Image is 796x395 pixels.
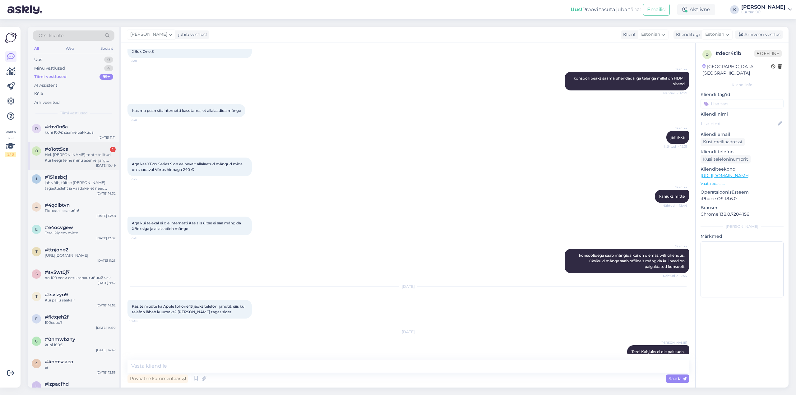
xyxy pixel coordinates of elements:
[35,361,38,366] span: 4
[35,272,38,276] span: s
[45,337,75,342] span: #0nmwbzny
[97,370,116,375] div: [DATE] 13:55
[701,82,784,88] div: Kliendi info
[34,65,65,71] div: Minu vestlused
[64,44,75,53] div: Web
[673,31,700,38] div: Klienditugi
[701,204,784,211] p: Brauser
[35,249,38,254] span: t
[664,67,687,71] span: Jaanika
[730,5,739,14] div: K
[35,339,38,343] span: 0
[60,110,88,116] span: Tiimi vestlused
[129,117,153,122] span: 12:30
[34,74,67,80] div: Tiimi vestlused
[35,149,38,153] span: o
[45,365,116,370] div: ei
[741,5,792,15] a: [PERSON_NAME]Luutar OÜ
[45,320,116,325] div: 100евро?
[5,129,16,157] div: Vaata siia
[96,325,116,330] div: [DATE] 14:50
[132,108,241,113] span: Kas ma pean siis internetti kasutama, et allalaadida mänge
[45,269,70,275] span: #sv5wt0j7
[664,185,687,190] span: Jaanika
[132,221,242,231] span: Aga kui telekal ei ole internetti Kas siis ültse ei saa mängida XBoxsiga ja allalaadida mänge
[701,131,784,138] p: Kliendi email
[35,126,38,131] span: r
[45,253,116,258] div: [URL][DOMAIN_NAME]
[715,50,754,57] div: # decr4t1b
[669,376,687,381] span: Saada
[701,138,745,146] div: Küsi meiliaadressi
[621,31,636,38] div: Klient
[701,155,751,163] div: Küsi telefoninumbrit
[129,58,153,63] span: 12:28
[45,381,69,387] span: #lzpacfhd
[99,135,116,140] div: [DATE] 11:11
[99,74,113,80] div: 99+
[45,359,73,365] span: #4nmsaaeo
[632,349,685,354] span: Tere! Kahjuks ei ole pakkuda.
[660,340,687,345] span: [PERSON_NAME]
[34,91,43,97] div: Kõik
[130,31,167,38] span: [PERSON_NAME]
[45,342,116,348] div: kuni 180€
[97,191,116,196] div: [DATE] 16:32
[701,173,749,178] a: [URL][DOMAIN_NAME]
[705,31,724,38] span: Estonian
[701,149,784,155] p: Kliendi telefon
[663,203,687,208] span: Nähtud ✓ 12:44
[45,208,116,214] div: Понела, спасибо!
[97,258,116,263] div: [DATE] 11:23
[663,91,687,95] span: Nähtud ✓ 12:29
[571,6,641,13] div: Proovi tasuta juba täna:
[45,230,116,236] div: Tere! Pigem mitte
[5,152,16,157] div: 2 / 3
[96,236,116,241] div: [DATE] 12:02
[127,374,188,383] div: Privaatne kommentaar
[45,202,70,208] span: #4qdlbtvn
[571,7,582,12] b: Uus!
[35,384,38,388] span: l
[176,31,207,38] div: juhib vestlust
[34,82,57,89] div: AI Assistent
[127,284,689,289] div: [DATE]
[45,180,116,191] div: jah võib, täitke [PERSON_NAME] tagastusleht ja vaadake, et need oleksid seadmest [PERSON_NAME] üh...
[34,99,60,106] div: Arhiveeritud
[671,135,685,140] span: jah ikka
[641,31,660,38] span: Estonian
[45,292,68,297] span: #tsvlzyu9
[664,126,687,131] span: Jaanika
[96,214,116,218] div: [DATE] 13:48
[129,177,153,181] span: 12:33
[45,297,116,303] div: Kui palju saaks ?
[110,147,116,152] div: 1
[701,195,784,202] p: iPhone OS 18.6.0
[129,319,153,324] span: 10:49
[701,99,784,108] input: Lisa tag
[96,163,116,168] div: [DATE] 10:49
[96,348,116,352] div: [DATE] 14:47
[701,211,784,218] p: Chrome 138.0.7204.156
[574,76,686,86] span: konsooli peaks saama ühendada iga teleriga millel on HDMI sisend
[735,30,783,39] div: Arhiveeri vestlus
[701,166,784,172] p: Klienditeekond
[45,152,116,163] div: Hei. [PERSON_NAME] toote tellitud. Kui keegi teine minu asemel järgi tuleb siis kuidas tuleb toim...
[35,227,38,232] span: e
[702,63,771,76] div: [GEOGRAPHIC_DATA], [GEOGRAPHIC_DATA]
[127,329,689,335] div: [DATE]
[45,225,73,230] span: #e4ocvgew
[104,57,113,63] div: 0
[129,236,153,240] span: 12:46
[754,50,782,57] span: Offline
[35,204,38,209] span: 4
[664,244,687,249] span: Jaanika
[35,294,38,299] span: t
[39,32,63,39] span: Otsi kliente
[643,4,670,16] button: Emailid
[741,5,785,10] div: [PERSON_NAME]
[132,304,246,314] span: Kas te müüte ka Apple Iphone 13 jaoks telefoni jahutit, siis kui telefon läheb kuumaks? [PERSON_N...
[677,4,715,15] div: Aktiivne
[45,247,68,253] span: #ttnjong2
[104,65,113,71] div: 4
